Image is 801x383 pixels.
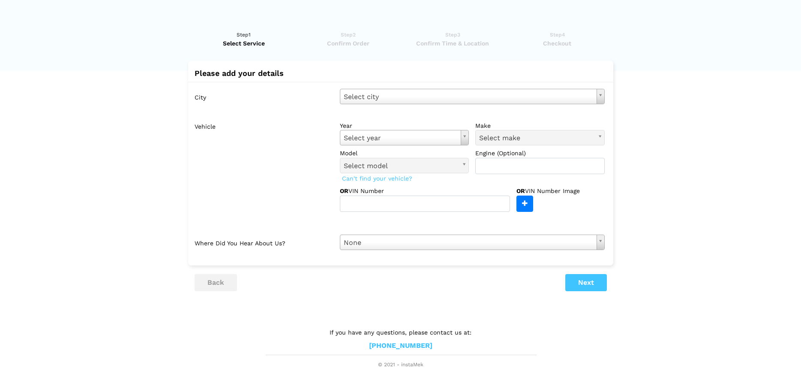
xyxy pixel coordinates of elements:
label: Where did you hear about us? [195,235,333,250]
a: Select model [340,158,469,173]
h2: Please add your details [195,69,607,78]
a: Select make [475,130,605,145]
label: Engine (Optional) [475,149,605,157]
span: Select model [344,160,458,172]
span: Checkout [508,39,607,48]
span: Confirm Time & Location [403,39,502,48]
label: VIN Number [340,187,411,195]
span: © 2021 - instaMek [266,362,536,368]
span: Select city [344,91,593,103]
strong: OR [516,187,525,194]
span: Select Service [195,39,294,48]
label: City [195,89,333,104]
label: Vehicle [195,118,333,212]
span: None [344,237,593,248]
a: Step3 [403,30,502,48]
span: Select year [344,133,458,144]
a: Step1 [195,30,294,48]
a: Select city [340,89,605,104]
a: Select year [340,130,469,145]
a: None [340,235,605,250]
label: make [475,121,605,130]
strong: OR [340,187,348,194]
button: back [195,274,237,291]
span: Can't find your vehicle? [340,173,414,184]
label: VIN Number Image [516,187,598,195]
label: year [340,121,469,130]
span: Confirm Order [299,39,398,48]
a: Step4 [508,30,607,48]
span: Select make [479,133,593,144]
p: If you have any questions, please contact us at: [266,328,536,337]
button: Next [565,274,607,291]
a: Step2 [299,30,398,48]
a: [PHONE_NUMBER] [369,341,432,350]
label: model [340,149,469,157]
